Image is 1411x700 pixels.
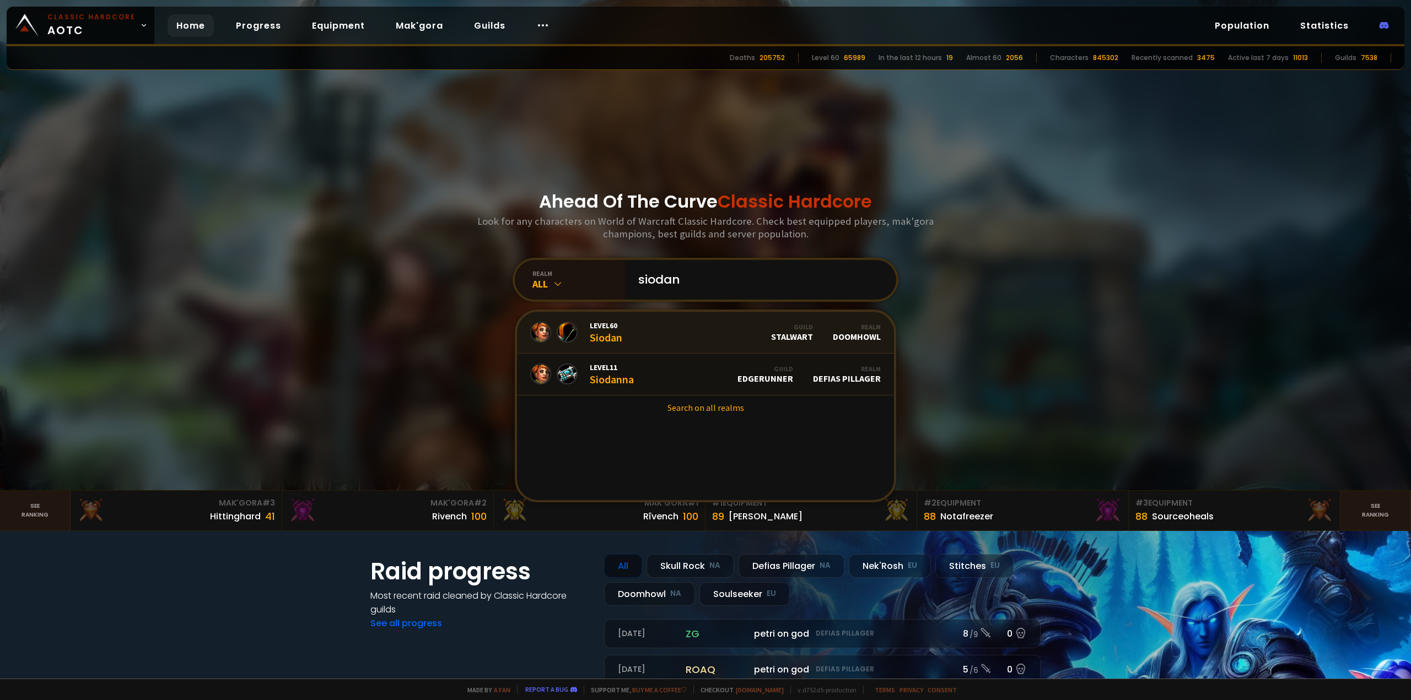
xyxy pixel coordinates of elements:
div: Skull Rock [647,554,734,578]
a: #1Equipment89[PERSON_NAME] [705,491,917,530]
span: Support me, [584,686,687,694]
a: Terms [875,686,895,694]
h1: Ahead Of The Curve [539,188,872,215]
div: Sourceoheals [1152,509,1214,523]
div: All [604,554,642,578]
span: # 2 [474,497,487,508]
a: Mak'Gora#1Rîvench100 [494,491,705,530]
span: v. d752d5 - production [790,686,857,694]
div: Rîvench [643,509,678,523]
a: Mak'Gora#3Hittinghard41 [71,491,282,530]
span: # 1 [712,497,723,508]
div: 88 [1135,509,1148,524]
div: 89 [712,509,724,524]
a: Equipment [303,14,374,37]
div: 7538 [1361,53,1377,63]
a: Progress [227,14,290,37]
small: NA [709,560,720,571]
div: Guild [771,323,813,331]
div: Stalwart [771,323,813,342]
span: Classic Hardcore [718,189,872,214]
div: Mak'Gora [77,497,275,509]
div: Equipment [1135,497,1333,509]
div: Guild [737,365,793,373]
div: Realm [813,365,881,373]
div: realm [532,269,625,278]
small: Classic Hardcore [47,12,136,22]
a: #3Equipment88Sourceoheals [1129,491,1340,530]
input: Search a character... [632,260,883,300]
small: EU [990,560,1000,571]
span: Checkout [693,686,784,694]
a: Mak'gora [387,14,452,37]
h3: Look for any characters on World of Warcraft Classic Hardcore. Check best equipped players, mak'g... [473,215,938,240]
div: Rivench [432,509,467,523]
h4: Most recent raid cleaned by Classic Hardcore guilds [370,589,591,616]
div: 100 [471,509,487,524]
a: Buy me a coffee [632,686,687,694]
a: [DOMAIN_NAME] [736,686,784,694]
a: Seeranking [1340,491,1411,530]
div: Doomhowl [604,582,695,606]
a: Consent [928,686,957,694]
small: EU [908,560,917,571]
a: Report a bug [525,685,568,693]
a: Classic HardcoreAOTC [7,7,154,44]
div: Siodan [590,321,622,344]
a: Mak'Gora#2Rivench100 [282,491,494,530]
a: #2Equipment88Notafreezer [917,491,1129,530]
div: Edgerunner [737,365,793,384]
span: # 3 [1135,497,1148,508]
h1: Raid progress [370,554,591,589]
div: Defias Pillager [739,554,844,578]
a: a fan [494,686,510,694]
small: NA [670,588,681,599]
a: Home [168,14,214,37]
div: Characters [1050,53,1089,63]
div: 41 [265,509,275,524]
div: Defias Pillager [813,365,881,384]
div: 205752 [760,53,785,63]
div: Doomhowl [833,323,881,342]
small: EU [767,588,776,599]
div: 19 [946,53,953,63]
div: 2056 [1006,53,1023,63]
a: [DATE]roaqpetri on godDefias Pillager5 /60 [604,655,1041,684]
a: Statistics [1291,14,1358,37]
span: Level 11 [590,362,634,372]
div: Siodanna [590,362,634,386]
div: Notafreezer [940,509,993,523]
div: In the last 12 hours [879,53,942,63]
span: # 2 [924,497,936,508]
span: Level 60 [590,321,622,330]
div: Mak'Gora [500,497,698,509]
a: Guilds [465,14,514,37]
a: [DATE]zgpetri on godDefias Pillager8 /90 [604,619,1041,648]
a: See all progress [370,617,442,630]
div: All [532,278,625,290]
div: 65989 [844,53,865,63]
div: Stitches [935,554,1014,578]
span: # 3 [262,497,275,508]
div: Realm [833,323,881,331]
a: Privacy [900,686,923,694]
div: Level 60 [812,53,839,63]
div: Mak'Gora [289,497,487,509]
div: Active last 7 days [1228,53,1289,63]
div: Almost 60 [966,53,1001,63]
div: Equipment [712,497,910,509]
span: # 1 [688,497,698,508]
div: Nek'Rosh [849,554,931,578]
div: Recently scanned [1132,53,1193,63]
small: NA [820,560,831,571]
a: Search on all realms [517,395,894,420]
a: Population [1206,14,1278,37]
div: 11013 [1293,53,1308,63]
div: Guilds [1335,53,1356,63]
div: Hittinghard [210,509,261,523]
div: 3475 [1197,53,1215,63]
a: Level60SiodanGuildStalwartRealmDoomhowl [517,312,894,354]
div: 845302 [1093,53,1118,63]
div: [PERSON_NAME] [729,509,803,523]
div: Soulseeker [699,582,790,606]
